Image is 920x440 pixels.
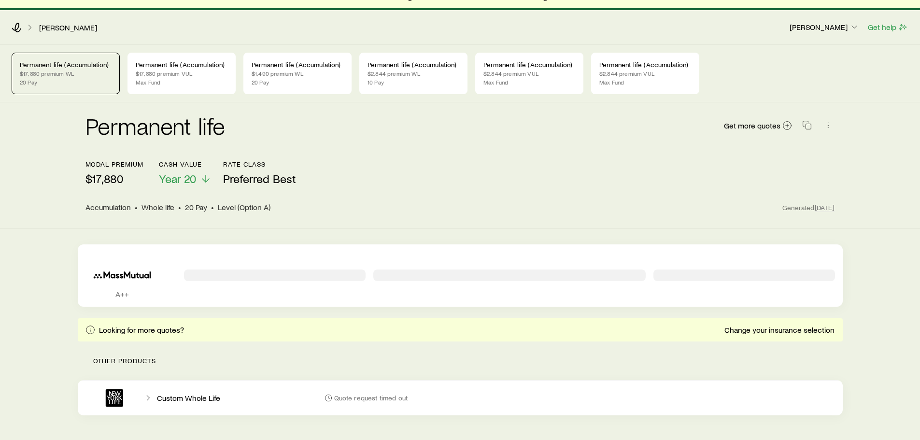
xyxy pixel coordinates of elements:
[790,22,859,32] p: [PERSON_NAME]
[136,78,227,86] p: Max Fund
[85,202,131,212] span: Accumulation
[78,244,843,307] div: Permanent quotes
[136,61,227,69] p: Permanent life (Accumulation)
[159,160,212,186] button: Cash ValueYear 20
[782,203,835,212] span: Generated
[20,61,112,69] p: Permanent life (Accumulation)
[243,53,352,94] a: Permanent life (Accumulation)$1,490 premium WL20 Pay
[218,202,270,212] span: Level (Option A)
[252,70,343,77] p: $1,490 premium WL
[223,160,296,168] p: Rate Class
[99,325,184,335] p: Looking for more quotes?
[867,22,908,33] button: Get help
[368,78,459,86] p: 10 Pay
[475,53,583,94] a: Permanent life (Accumulation)$2,844 premium VULMax Fund
[185,202,207,212] span: 20 Pay
[723,120,793,131] a: Get more quotes
[20,78,112,86] p: 20 Pay
[178,202,181,212] span: •
[483,70,575,77] p: $2,844 premium VUL
[599,70,691,77] p: $2,844 premium VUL
[85,160,143,168] p: modal premium
[599,61,691,69] p: Permanent life (Accumulation)
[359,53,467,94] a: Permanent life (Accumulation)$2,844 premium WL10 Pay
[127,53,236,94] a: Permanent life (Accumulation)$17,880 premium VULMax Fund
[334,394,408,402] p: Quote request timed out
[223,160,296,186] button: Rate ClassPreferred Best
[483,78,575,86] p: Max Fund
[483,61,575,69] p: Permanent life (Accumulation)
[591,53,699,94] a: Permanent life (Accumulation)$2,844 premium VULMax Fund
[135,202,138,212] span: •
[599,78,691,86] p: Max Fund
[724,326,835,335] a: Change your insurance selection
[815,203,835,212] span: [DATE]
[368,61,459,69] p: Permanent life (Accumulation)
[368,70,459,77] p: $2,844 premium WL
[159,172,196,185] span: Year 20
[252,78,343,86] p: 20 Pay
[39,23,98,32] a: [PERSON_NAME]
[85,114,226,137] h2: Permanent life
[211,202,214,212] span: •
[789,22,860,33] button: [PERSON_NAME]
[252,61,343,69] p: Permanent life (Accumulation)
[78,341,843,380] p: Other products
[85,172,143,185] p: $17,880
[85,289,159,299] p: A++
[724,122,780,129] span: Get more quotes
[136,70,227,77] p: $17,880 premium VUL
[142,202,174,212] span: Whole life
[20,70,112,77] p: $17,880 premium WL
[157,393,220,403] p: Custom Whole Life
[223,172,296,185] span: Preferred Best
[12,53,120,94] a: Permanent life (Accumulation)$17,880 premium WL20 Pay
[159,160,212,168] p: Cash Value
